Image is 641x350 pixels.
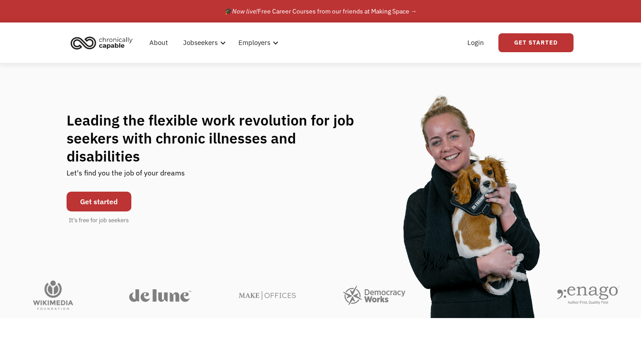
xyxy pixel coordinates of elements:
[68,33,139,53] a: home
[498,33,574,52] a: Get Started
[462,28,489,57] a: Login
[67,192,131,211] a: Get started
[232,7,258,15] em: Now live!
[183,37,218,48] div: Jobseekers
[224,6,417,17] div: 🎓 Free Career Courses from our friends at Making Space →
[178,28,229,57] div: Jobseekers
[67,111,372,165] h1: Leading the flexible work revolution for job seekers with chronic illnesses and disabilities
[67,165,185,187] div: Let's find you the job of your dreams
[144,28,173,57] a: About
[233,28,281,57] div: Employers
[69,216,129,225] div: It's free for job seekers
[238,37,270,48] div: Employers
[68,33,135,53] img: Chronically Capable logo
